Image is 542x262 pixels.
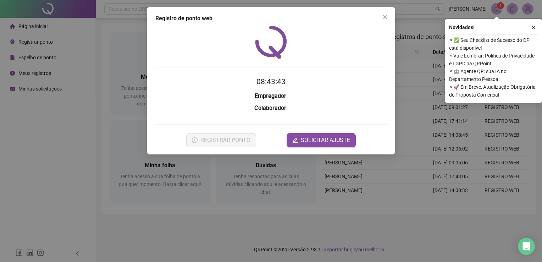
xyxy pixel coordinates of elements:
button: editSOLICITAR AJUSTE [287,133,356,147]
span: Novidades ! [449,23,475,31]
span: close [531,25,536,30]
div: Open Intercom Messenger [518,238,535,255]
strong: Colaborador [254,105,286,111]
img: QRPoint [255,26,287,59]
h3: : [155,104,387,113]
span: edit [292,137,298,143]
span: ⚬ Vale Lembrar: Política de Privacidade e LGPD na QRPoint [449,52,538,67]
span: ⚬ 🚀 Em Breve, Atualização Obrigatória de Proposta Comercial [449,83,538,99]
button: REGISTRAR PONTO [186,133,256,147]
h3: : [155,92,387,101]
span: SOLICITAR AJUSTE [301,136,350,144]
button: Close [380,11,391,23]
span: ⚬ 🤖 Agente QR: sua IA no Departamento Pessoal [449,67,538,83]
span: close [382,14,388,20]
strong: Empregador [255,93,286,99]
div: Registro de ponto web [155,14,387,23]
time: 08:43:43 [256,77,286,86]
span: ⚬ ✅ Seu Checklist de Sucesso do DP está disponível [449,36,538,52]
